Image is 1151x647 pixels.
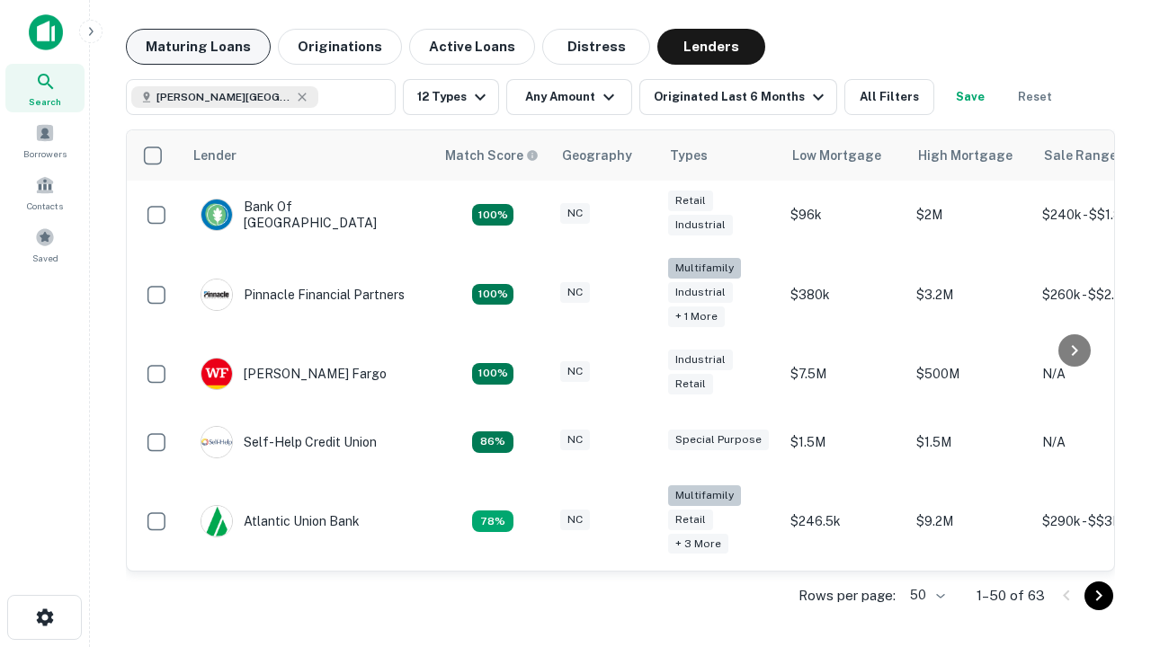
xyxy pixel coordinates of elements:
[560,203,590,224] div: NC
[668,430,769,450] div: Special Purpose
[201,359,232,389] img: picture
[781,340,907,408] td: $7.5M
[506,79,632,115] button: Any Amount
[403,79,499,115] button: 12 Types
[654,86,829,108] div: Originated Last 6 Months
[903,582,948,608] div: 50
[5,116,85,164] a: Borrowers
[560,361,590,382] div: NC
[156,89,291,105] span: [PERSON_NAME][GEOGRAPHIC_DATA], [GEOGRAPHIC_DATA]
[201,427,232,457] img: picture
[668,306,725,327] div: + 1 more
[668,534,728,554] div: + 3 more
[1084,581,1113,610] button: Go to next page
[472,363,513,385] div: Matching Properties: 14, hasApolloMatch: undefined
[434,130,551,181] th: Capitalize uses an advanced AI algorithm to match your search with the best lender. The match sco...
[781,408,907,476] td: $1.5M
[5,220,85,269] a: Saved
[781,181,907,249] td: $96k
[844,79,934,115] button: All Filters
[201,358,387,390] div: [PERSON_NAME] Fargo
[201,505,360,537] div: Atlantic Union Bank
[542,29,650,65] button: Distress
[907,130,1033,181] th: High Mortgage
[201,199,416,231] div: Bank Of [GEOGRAPHIC_DATA]
[562,145,632,166] div: Geography
[907,408,1033,476] td: $1.5M
[278,29,402,65] button: Originations
[551,130,659,181] th: Geography
[472,284,513,306] div: Matching Properties: 23, hasApolloMatch: undefined
[941,79,999,115] button: Save your search to get updates of matches that match your search criteria.
[907,249,1033,340] td: $3.2M
[668,510,713,530] div: Retail
[657,29,765,65] button: Lenders
[668,258,741,279] div: Multifamily
[183,130,434,181] th: Lender
[1061,446,1151,532] iframe: Chat Widget
[27,199,63,213] span: Contacts
[409,29,535,65] button: Active Loans
[23,146,67,161] span: Borrowers
[907,340,1033,408] td: $500M
[918,145,1013,166] div: High Mortgage
[668,485,741,506] div: Multifamily
[472,510,513,532] div: Matching Properties: 10, hasApolloMatch: undefined
[659,130,781,181] th: Types
[201,506,232,536] img: picture
[560,282,590,303] div: NC
[29,14,63,50] img: capitalize-icon.png
[201,279,232,310] img: picture
[1044,145,1117,166] div: Sale Range
[193,145,236,166] div: Lender
[668,282,733,303] div: Industrial
[977,585,1045,607] p: 1–50 of 63
[126,29,271,65] button: Maturing Loans
[799,585,896,607] p: Rows per page:
[472,431,513,453] div: Matching Properties: 11, hasApolloMatch: undefined
[668,350,733,370] div: Industrial
[907,476,1033,567] td: $9.2M
[639,79,837,115] button: Originated Last 6 Months
[472,204,513,226] div: Matching Properties: 14, hasApolloMatch: undefined
[781,130,907,181] th: Low Mortgage
[668,374,713,394] div: Retail
[560,510,590,530] div: NC
[781,249,907,340] td: $380k
[1006,79,1064,115] button: Reset
[668,215,733,235] div: Industrial
[201,199,232,230] img: picture
[445,146,539,165] div: Capitalize uses an advanced AI algorithm to match your search with the best lender. The match sco...
[445,146,535,165] h6: Match Score
[670,145,708,166] div: Types
[201,279,405,311] div: Pinnacle Financial Partners
[781,476,907,567] td: $246.5k
[907,181,1033,249] td: $2M
[5,64,85,112] a: Search
[560,430,590,450] div: NC
[668,191,713,211] div: Retail
[29,94,61,109] span: Search
[201,426,377,458] div: Self-help Credit Union
[32,251,58,265] span: Saved
[792,145,881,166] div: Low Mortgage
[5,168,85,217] a: Contacts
